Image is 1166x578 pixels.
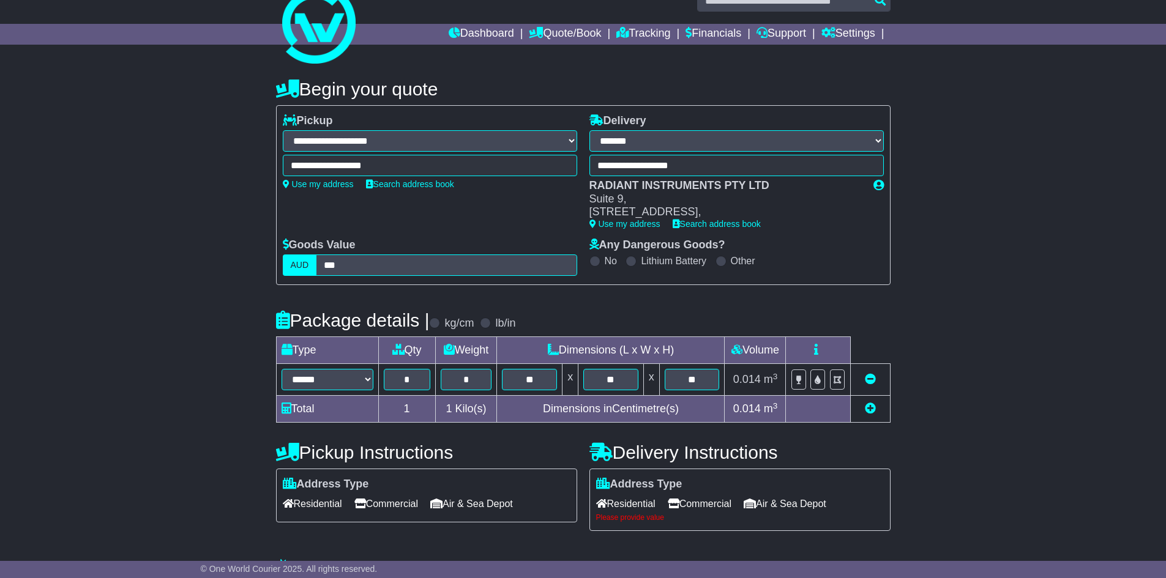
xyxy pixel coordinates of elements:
[497,396,725,423] td: Dimensions in Centimetre(s)
[643,364,659,396] td: x
[641,255,706,267] label: Lithium Battery
[435,396,497,423] td: Kilo(s)
[589,179,861,193] div: RADIANT INSTRUMENTS PTY LTD
[589,219,660,229] a: Use my address
[605,255,617,267] label: No
[773,401,778,410] sup: 3
[378,337,435,364] td: Qty
[865,402,876,415] a: Add new item
[686,24,741,45] a: Financials
[276,442,577,462] h4: Pickup Instructions
[366,179,454,189] a: Search address book
[589,206,861,219] div: [STREET_ADDRESS],
[589,239,725,252] label: Any Dangerous Goods?
[435,337,497,364] td: Weight
[764,373,778,385] span: m
[757,24,806,45] a: Support
[733,373,761,385] span: 0.014
[596,494,656,513] span: Residential
[596,478,682,491] label: Address Type
[276,79,891,99] h4: Begin your quote
[596,513,884,522] div: Please provide value
[744,494,826,513] span: Air & Sea Depot
[495,317,515,330] label: lb/in
[589,193,861,206] div: Suite 9,
[589,114,646,128] label: Delivery
[821,24,875,45] a: Settings
[283,114,333,128] label: Pickup
[276,310,430,330] h4: Package details |
[449,24,514,45] a: Dashboard
[201,564,378,574] span: © One World Courier 2025. All rights reserved.
[562,364,578,396] td: x
[529,24,601,45] a: Quote/Book
[764,402,778,415] span: m
[589,442,891,462] h4: Delivery Instructions
[444,317,474,330] label: kg/cm
[430,494,513,513] span: Air & Sea Depot
[773,372,778,381] sup: 3
[283,254,317,276] label: AUD
[283,179,354,189] a: Use my address
[276,337,378,364] td: Type
[276,396,378,423] td: Total
[283,478,369,491] label: Address Type
[446,402,452,415] span: 1
[733,402,761,415] span: 0.014
[668,494,731,513] span: Commercial
[725,337,786,364] td: Volume
[378,396,435,423] td: 1
[616,24,670,45] a: Tracking
[283,494,342,513] span: Residential
[497,337,725,364] td: Dimensions (L x W x H)
[354,494,418,513] span: Commercial
[865,373,876,385] a: Remove this item
[731,255,755,267] label: Other
[283,239,356,252] label: Goods Value
[673,219,761,229] a: Search address book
